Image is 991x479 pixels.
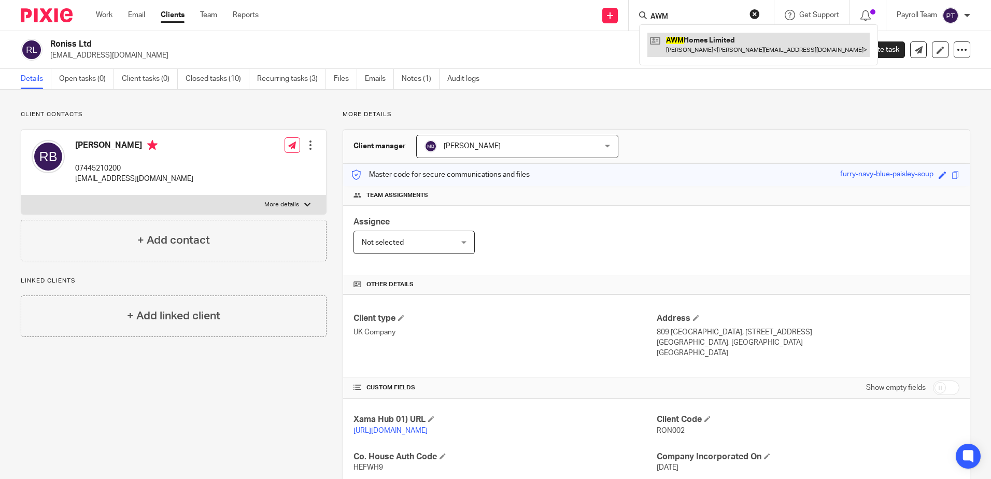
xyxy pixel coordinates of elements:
[897,10,937,20] p: Payroll Team
[353,464,383,471] span: HEFWH9
[50,50,829,61] p: [EMAIL_ADDRESS][DOMAIN_NAME]
[362,239,404,246] span: Not selected
[657,337,959,348] p: [GEOGRAPHIC_DATA], [GEOGRAPHIC_DATA]
[128,10,145,20] a: Email
[366,280,414,289] span: Other details
[799,11,839,19] span: Get Support
[657,348,959,358] p: [GEOGRAPHIC_DATA]
[343,110,970,119] p: More details
[334,69,357,89] a: Files
[75,163,193,174] p: 07445210200
[75,174,193,184] p: [EMAIL_ADDRESS][DOMAIN_NAME]
[264,201,299,209] p: More details
[21,39,43,61] img: svg%3E
[366,191,428,200] span: Team assignments
[657,414,959,425] h4: Client Code
[186,69,249,89] a: Closed tasks (10)
[161,10,185,20] a: Clients
[942,7,959,24] img: svg%3E
[59,69,114,89] a: Open tasks (0)
[50,39,673,50] h2: Roniss Ltd
[32,140,65,173] img: svg%3E
[657,452,959,462] h4: Company Incorporated On
[21,8,73,22] img: Pixie
[657,327,959,337] p: 809 [GEOGRAPHIC_DATA], [STREET_ADDRESS]
[127,308,220,324] h4: + Add linked client
[444,143,501,150] span: [PERSON_NAME]
[353,452,656,462] h4: Co. House Auth Code
[353,414,656,425] h4: Xama Hub 01) URL
[402,69,440,89] a: Notes (1)
[137,232,210,248] h4: + Add contact
[424,140,437,152] img: svg%3E
[649,12,743,22] input: Search
[21,110,327,119] p: Client contacts
[353,313,656,324] h4: Client type
[365,69,394,89] a: Emails
[749,9,760,19] button: Clear
[353,327,656,337] p: UK Company
[657,464,678,471] span: [DATE]
[96,10,112,20] a: Work
[21,277,327,285] p: Linked clients
[200,10,217,20] a: Team
[353,384,656,392] h4: CUSTOM FIELDS
[147,140,158,150] i: Primary
[257,69,326,89] a: Recurring tasks (3)
[122,69,178,89] a: Client tasks (0)
[657,313,959,324] h4: Address
[233,10,259,20] a: Reports
[353,141,406,151] h3: Client manager
[21,69,51,89] a: Details
[447,69,487,89] a: Audit logs
[351,170,530,180] p: Master code for secure communications and files
[353,218,390,226] span: Assignee
[657,427,685,434] span: RON002
[840,169,933,181] div: furry-navy-blue-paisley-soup
[866,383,926,393] label: Show empty fields
[353,427,428,434] a: [URL][DOMAIN_NAME]
[75,140,193,153] h4: [PERSON_NAME]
